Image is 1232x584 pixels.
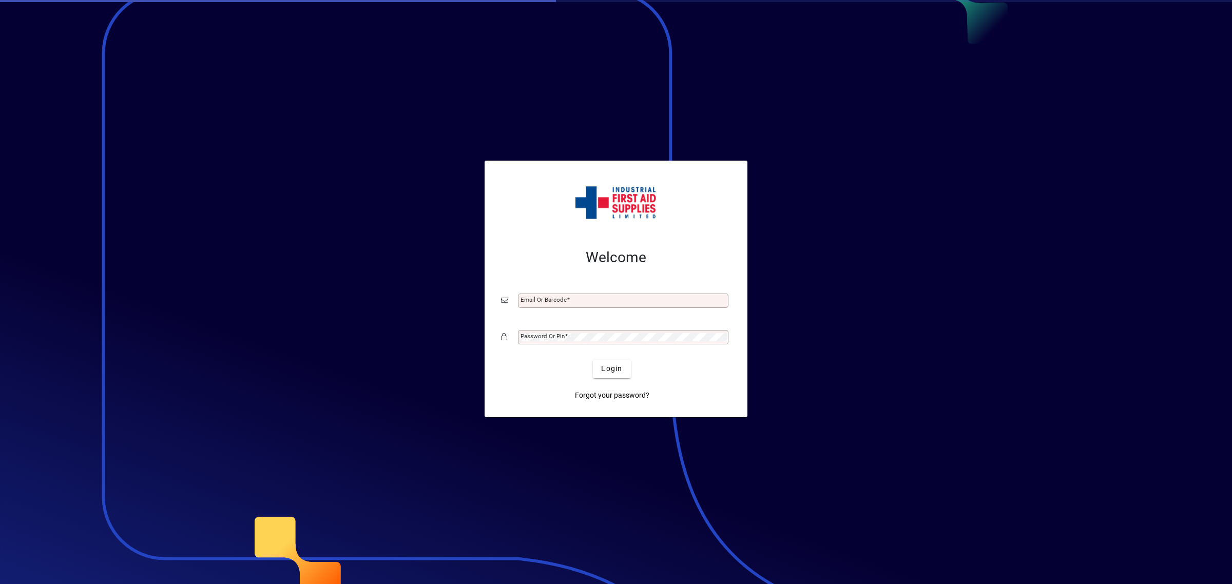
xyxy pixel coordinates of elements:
span: Login [601,363,622,374]
mat-label: Email or Barcode [521,296,567,303]
span: Forgot your password? [575,390,649,401]
mat-label: Password or Pin [521,333,565,340]
button: Login [593,360,630,378]
h2: Welcome [501,249,731,266]
a: Forgot your password? [571,386,653,405]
